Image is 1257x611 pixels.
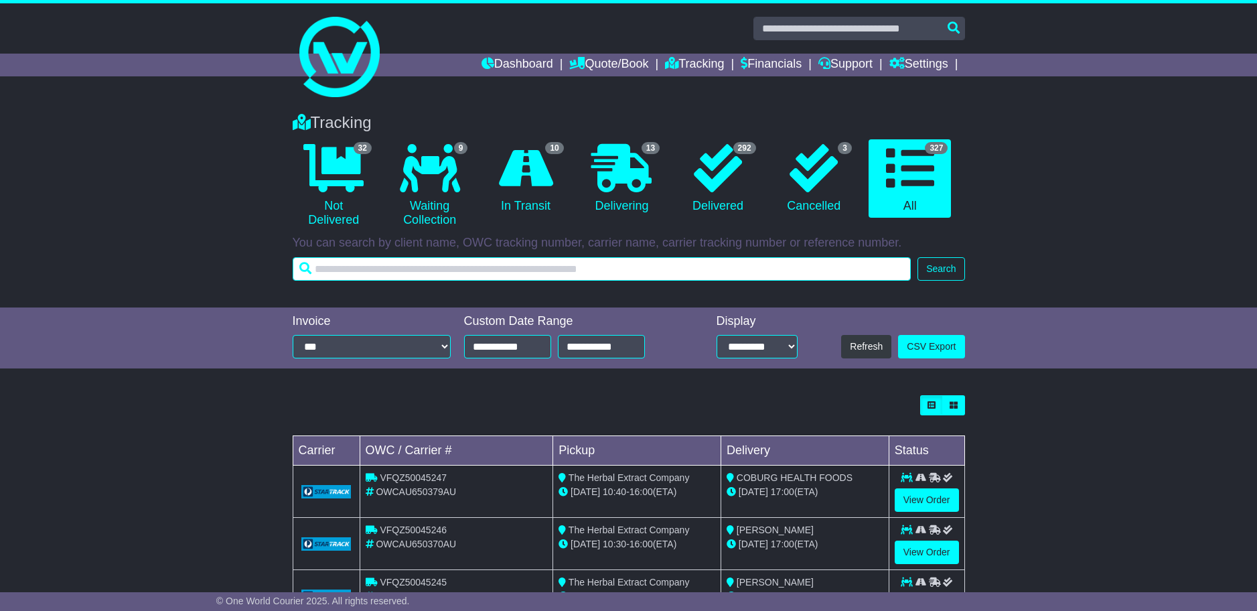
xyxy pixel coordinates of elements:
[545,142,563,154] span: 10
[581,139,663,218] a: 13 Delivering
[727,537,883,551] div: (ETA)
[484,139,567,218] a: 10 In Transit
[301,485,352,498] img: GetCarrierServiceLogo
[717,314,798,329] div: Display
[380,577,447,588] span: VFQZ50045245
[603,486,626,497] span: 10:40
[925,142,948,154] span: 327
[293,139,375,232] a: 32 Not Delivered
[293,236,965,251] p: You can search by client name, OWC tracking number, carrier name, carrier tracking number or refe...
[360,436,553,466] td: OWC / Carrier #
[569,54,648,76] a: Quote/Book
[293,436,360,466] td: Carrier
[818,54,873,76] a: Support
[739,486,768,497] span: [DATE]
[895,488,959,512] a: View Order
[380,525,447,535] span: VFQZ50045246
[603,591,626,602] span: 10:28
[739,591,768,602] span: [DATE]
[676,139,759,218] a: 292 Delivered
[727,590,883,604] div: (ETA)
[737,525,814,535] span: [PERSON_NAME]
[482,54,553,76] a: Dashboard
[553,436,721,466] td: Pickup
[733,142,756,154] span: 292
[216,596,410,606] span: © One World Courier 2025. All rights reserved.
[376,539,456,549] span: OWCAU650370AU
[869,139,951,218] a: 327 All
[895,541,959,564] a: View Order
[737,577,814,588] span: [PERSON_NAME]
[559,537,715,551] div: - (ETA)
[571,539,600,549] span: [DATE]
[293,314,451,329] div: Invoice
[737,472,853,483] span: COBURG HEALTH FOODS
[841,335,891,358] button: Refresh
[569,472,690,483] span: The Herbal Extract Company
[630,539,653,549] span: 16:00
[771,591,794,602] span: 17:00
[771,486,794,497] span: 17:00
[739,539,768,549] span: [DATE]
[773,139,855,218] a: 3 Cancelled
[603,539,626,549] span: 10:30
[354,142,372,154] span: 32
[559,485,715,499] div: - (ETA)
[571,486,600,497] span: [DATE]
[630,591,653,602] span: 16:00
[464,314,679,329] div: Custom Date Range
[301,590,352,603] img: GetCarrierServiceLogo
[917,257,964,281] button: Search
[454,142,468,154] span: 9
[630,486,653,497] span: 16:00
[376,591,456,602] span: OWCAU650367AU
[571,591,600,602] span: [DATE]
[380,472,447,483] span: VFQZ50045247
[559,590,715,604] div: - (ETA)
[898,335,964,358] a: CSV Export
[569,577,690,588] span: The Herbal Extract Company
[741,54,802,76] a: Financials
[727,485,883,499] div: (ETA)
[376,486,456,497] span: OWCAU650379AU
[771,539,794,549] span: 17:00
[286,113,972,133] div: Tracking
[838,142,852,154] span: 3
[301,537,352,551] img: GetCarrierServiceLogo
[642,142,660,154] span: 13
[665,54,724,76] a: Tracking
[889,436,964,466] td: Status
[569,525,690,535] span: The Herbal Extract Company
[721,436,889,466] td: Delivery
[889,54,948,76] a: Settings
[388,139,471,232] a: 9 Waiting Collection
